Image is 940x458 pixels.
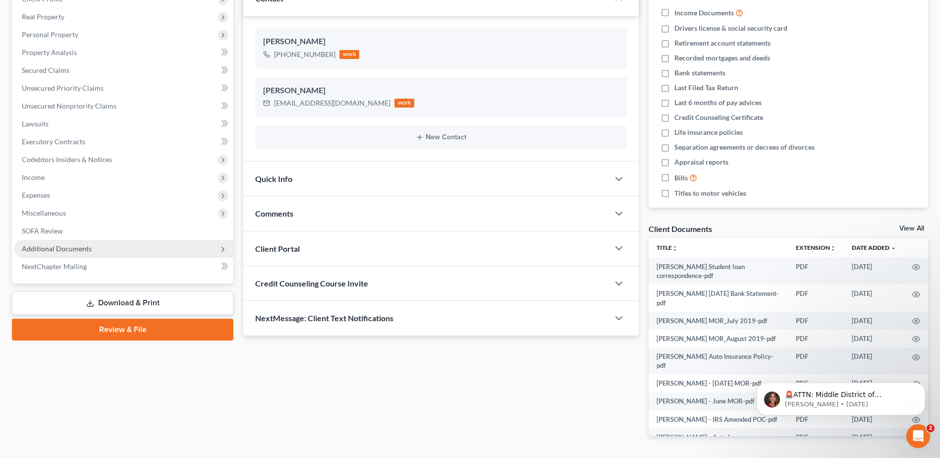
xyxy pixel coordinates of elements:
[674,127,743,137] span: Life insurance policies
[674,8,734,18] span: Income Documents
[22,227,63,235] span: SOFA Review
[674,173,688,183] span: Bills
[649,428,788,456] td: [PERSON_NAME] - Auto Insurance Declarations Page-pdf
[22,191,50,199] span: Expenses
[22,173,45,181] span: Income
[844,285,904,312] td: [DATE]
[22,119,49,128] span: Lawsuits
[674,83,738,93] span: Last Filed Tax Return
[263,133,619,141] button: New Contact
[649,347,788,375] td: [PERSON_NAME] Auto Insurance Policy-pdf
[22,137,85,146] span: Executory Contracts
[852,244,896,251] a: Date Added expand_more
[830,245,836,251] i: unfold_more
[674,98,762,108] span: Last 6 months of pay advices
[263,85,619,97] div: [PERSON_NAME]
[649,330,788,347] td: [PERSON_NAME] MOR_August 2019-pdf
[14,44,233,61] a: Property Analysis
[255,174,292,183] span: Quick Info
[649,312,788,330] td: [PERSON_NAME] MOR_July 2019-pdf
[14,97,233,115] a: Unsecured Nonpriority Claims
[274,50,335,59] div: [PHONE_NUMBER]
[274,98,390,108] div: [EMAIL_ADDRESS][DOMAIN_NAME]
[22,66,69,74] span: Secured Claims
[844,258,904,285] td: [DATE]
[22,84,104,92] span: Unsecured Priority Claims
[14,79,233,97] a: Unsecured Priority Claims
[12,291,233,315] a: Download & Print
[649,285,788,312] td: [PERSON_NAME] [DATE] Bank Statement-pdf
[674,38,771,48] span: Retirement account statements
[14,222,233,240] a: SOFA Review
[14,258,233,276] a: NextChapter Mailing
[674,142,815,152] span: Separation agreements or decrees of divorces
[788,258,844,285] td: PDF
[255,313,393,323] span: NextMessage: Client Text Notifications
[788,347,844,375] td: PDF
[22,244,92,253] span: Additional Documents
[649,393,788,410] td: [PERSON_NAME] - June MOR-pdf
[255,244,300,253] span: Client Portal
[657,244,678,251] a: Titleunfold_more
[796,244,836,251] a: Extensionunfold_more
[22,12,64,21] span: Real Property
[22,209,66,217] span: Miscellaneous
[12,319,233,341] a: Review & File
[649,375,788,393] td: [PERSON_NAME] - [DATE] MOR-pdf
[674,157,728,167] span: Appraisal reports
[22,30,78,39] span: Personal Property
[649,224,712,234] div: Client Documents
[649,258,788,285] td: [PERSON_NAME] Student loan correspondence-pdf
[844,312,904,330] td: [DATE]
[672,245,678,251] i: unfold_more
[844,347,904,375] td: [DATE]
[255,209,293,218] span: Comments
[394,99,414,108] div: work
[14,115,233,133] a: Lawsuits
[674,113,763,122] span: Credit Counseling Certificate
[674,68,725,78] span: Bank statements
[742,362,940,431] iframe: Intercom notifications message
[927,424,935,432] span: 2
[674,188,746,198] span: Titles to motor vehicles
[339,50,359,59] div: work
[890,245,896,251] i: expand_more
[906,424,930,448] iframe: Intercom live chat
[255,279,368,288] span: Credit Counseling Course Invite
[14,133,233,151] a: Executory Contracts
[22,48,77,57] span: Property Analysis
[22,102,116,110] span: Unsecured Nonpriority Claims
[22,262,87,271] span: NextChapter Mailing
[788,312,844,330] td: PDF
[674,53,770,63] span: Recorded mortgages and deeds
[22,155,112,164] span: Codebtors Insiders & Notices
[844,330,904,347] td: [DATE]
[14,61,233,79] a: Secured Claims
[649,410,788,428] td: [PERSON_NAME] - IRS Amended POC-pdf
[263,36,619,48] div: [PERSON_NAME]
[899,225,924,232] a: View All
[788,285,844,312] td: PDF
[674,23,787,33] span: Drivers license & social security card
[788,330,844,347] td: PDF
